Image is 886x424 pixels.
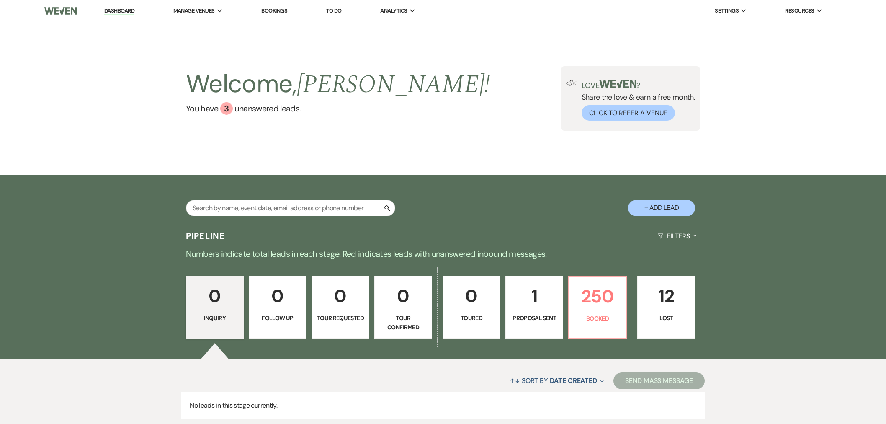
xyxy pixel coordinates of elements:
p: Toured [448,313,495,323]
img: loud-speaker-illustration.svg [566,80,577,86]
p: No leads in this stage currently. [181,392,705,419]
p: Follow Up [254,313,301,323]
button: Sort By Date Created [507,370,607,392]
a: 0Toured [443,276,500,339]
p: Tour Confirmed [380,313,427,332]
p: Numbers indicate total leads in each stage. Red indicates leads with unanswered inbound messages. [142,247,744,261]
a: To Do [326,7,342,14]
span: Date Created [550,376,597,385]
button: Filters [654,225,700,247]
p: 0 [191,282,238,310]
p: 0 [317,282,364,310]
h3: Pipeline [186,230,225,242]
span: ↑↓ [510,376,520,385]
a: 250Booked [568,276,627,339]
a: Bookings [261,7,287,14]
span: Settings [715,7,739,15]
button: Send Mass Message [613,372,705,389]
p: Inquiry [191,313,238,323]
span: [PERSON_NAME] ! [297,65,490,104]
a: 0Follow Up [249,276,306,339]
span: Analytics [380,7,407,15]
span: Resources [785,7,814,15]
p: 0 [254,282,301,310]
a: 0Inquiry [186,276,244,339]
button: Click to Refer a Venue [582,105,675,121]
p: Booked [574,314,621,323]
p: 1 [511,282,558,310]
p: Tour Requested [317,313,364,323]
a: You have 3 unanswered leads. [186,102,490,115]
p: 0 [448,282,495,310]
p: Proposal Sent [511,313,558,323]
input: Search by name, event date, email address or phone number [186,200,395,216]
span: Manage Venues [173,7,215,15]
p: 0 [380,282,427,310]
h2: Welcome, [186,66,490,102]
p: 12 [643,282,690,310]
p: Love ? [582,80,695,89]
div: Share the love & earn a free month. [577,80,695,121]
button: + Add Lead [628,200,695,216]
a: 0Tour Requested [312,276,369,339]
img: weven-logo-green.svg [599,80,636,88]
div: 3 [220,102,233,115]
a: 12Lost [637,276,695,339]
p: Lost [643,313,690,323]
p: 250 [574,282,621,310]
a: 0Tour Confirmed [374,276,432,339]
a: Dashboard [104,7,134,15]
img: Weven Logo [44,2,77,20]
a: 1Proposal Sent [505,276,563,339]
